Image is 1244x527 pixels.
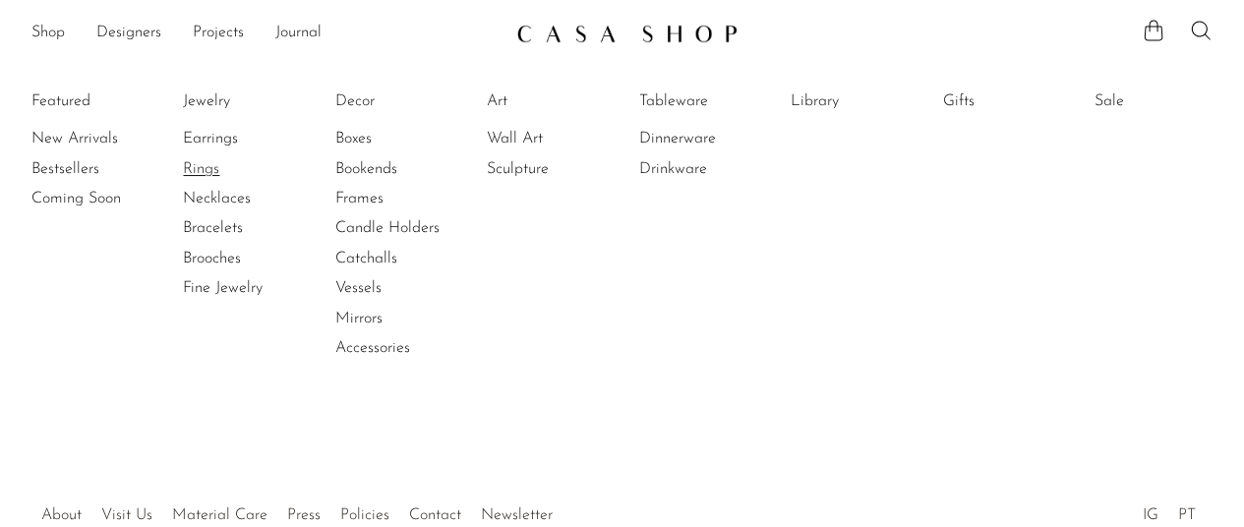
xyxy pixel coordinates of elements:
[31,17,501,50] ul: NEW HEADER MENU
[487,128,634,149] a: Wall Art
[193,21,244,46] a: Projects
[183,188,330,209] a: Necklaces
[287,507,321,523] a: Press
[172,507,267,523] a: Material Care
[1095,90,1242,112] a: Sale
[791,87,938,124] ul: Library
[183,277,330,299] a: Fine Jewelry
[275,21,322,46] a: Journal
[31,17,501,50] nav: Desktop navigation
[1142,507,1157,523] a: IG
[639,87,787,184] ul: Tableware
[487,90,634,112] a: Art
[183,87,330,304] ul: Jewelry
[335,128,483,149] a: Boxes
[487,158,634,180] a: Sculpture
[31,128,179,149] a: New Arrivals
[409,507,461,523] a: Contact
[31,158,179,180] a: Bestsellers
[1095,87,1242,124] ul: Sale
[183,248,330,269] a: Brooches
[639,90,787,112] a: Tableware
[639,158,787,180] a: Drinkware
[183,158,330,180] a: Rings
[183,128,330,149] a: Earrings
[335,188,483,209] a: Frames
[335,337,483,359] a: Accessories
[335,277,483,299] a: Vessels
[639,128,787,149] a: Dinnerware
[942,90,1090,112] a: Gifts
[96,21,161,46] a: Designers
[31,124,179,213] ul: Featured
[183,217,330,239] a: Bracelets
[183,90,330,112] a: Jewelry
[335,90,483,112] a: Decor
[335,248,483,269] a: Catchalls
[1177,507,1195,523] a: PT
[942,87,1090,124] ul: Gifts
[31,21,65,46] a: Shop
[340,507,389,523] a: Policies
[335,158,483,180] a: Bookends
[335,87,483,364] ul: Decor
[41,507,82,523] a: About
[335,217,483,239] a: Candle Holders
[101,507,152,523] a: Visit Us
[487,87,634,184] ul: Art
[335,308,483,329] a: Mirrors
[31,188,179,209] a: Coming Soon
[791,90,938,112] a: Library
